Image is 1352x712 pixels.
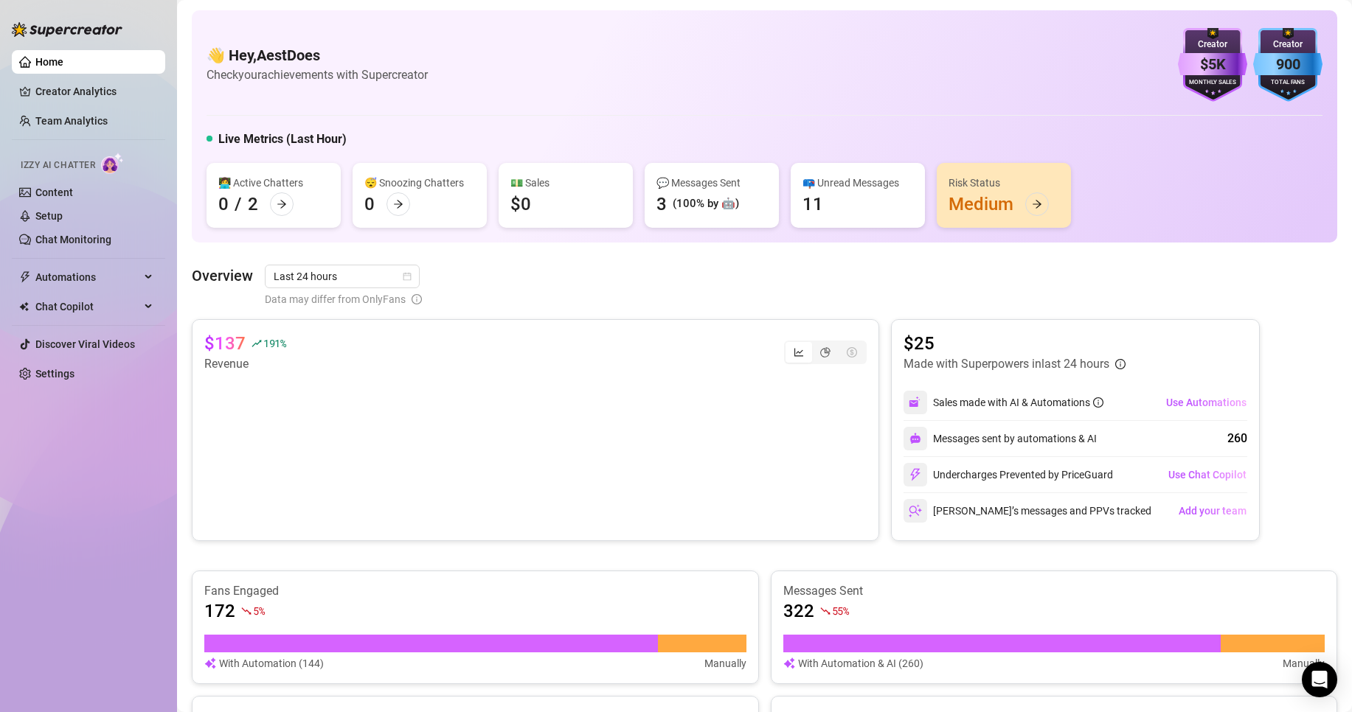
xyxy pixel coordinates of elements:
span: arrow-right [277,199,287,209]
div: Messages sent by automations & AI [904,427,1097,450]
span: info-circle [1115,359,1126,369]
div: Creator [1253,38,1322,52]
span: fall [241,606,252,616]
article: Manually [1283,655,1325,671]
div: Total Fans [1253,78,1322,88]
div: 😴 Snoozing Chatters [364,175,475,191]
a: Discover Viral Videos [35,338,135,350]
span: thunderbolt [19,271,31,283]
div: Risk Status [949,175,1059,191]
span: Izzy AI Chatter [21,158,95,172]
article: Check your achievements with Supercreator [207,66,428,84]
div: 0 [364,192,375,216]
a: Setup [35,210,63,222]
img: svg%3e [204,655,216,671]
span: Chat Copilot [35,295,140,318]
span: pie-chart [820,347,831,357]
div: 👩‍💻 Active Chatters [218,175,329,191]
span: info-circle [412,291,422,307]
div: 3 [656,192,667,216]
article: Made with Superpowers in last 24 hours [904,355,1109,373]
h4: 👋 Hey, AestDoes [207,45,428,66]
article: $137 [204,332,246,355]
span: arrow-right [393,199,403,209]
span: calendar [403,272,412,281]
span: dollar-circle [847,347,857,357]
div: Open Intercom Messenger [1302,662,1337,697]
span: Automations [35,265,140,289]
span: 55 % [832,604,849,618]
a: Content [35,186,73,198]
button: Use Chat Copilot [1168,463,1247,486]
div: $0 [510,192,531,216]
span: arrow-right [1032,199,1042,209]
article: Fans Engaged [204,583,746,599]
span: 191 % [263,336,286,350]
img: svg%3e [909,504,922,517]
span: Use Chat Copilot [1168,469,1247,481]
div: Creator [1178,38,1247,52]
span: Add your team [1179,505,1247,517]
article: Manually [704,655,746,671]
article: 172 [204,599,235,623]
span: 5 % [253,604,264,618]
div: 💵 Sales [510,175,621,191]
button: Use Automations [1165,391,1247,414]
img: purple-badge-B9DA21FR.svg [1178,28,1247,102]
article: 322 [783,599,814,623]
div: $5K [1178,53,1247,76]
img: svg%3e [909,468,922,481]
div: segmented control [784,341,867,364]
span: rise [252,338,262,349]
img: logo-BBDzfeDw.svg [12,22,122,37]
div: 0 [218,192,229,216]
article: Revenue [204,355,286,373]
img: Chat Copilot [19,301,29,312]
div: 11 [802,192,823,216]
h5: Live Metrics (Last Hour) [218,130,347,148]
div: 📪 Unread Messages [802,175,913,191]
div: 💬 Messages Sent [656,175,767,191]
div: Sales made with AI & Automations [933,394,1103,411]
div: (100% by 🤖) [673,195,739,213]
div: Undercharges Prevented by PriceGuard [904,463,1113,486]
a: Home [35,56,63,68]
article: With Automation & AI (260) [798,655,923,671]
article: With Automation (144) [219,655,324,671]
img: svg%3e [909,433,921,444]
div: 900 [1253,53,1322,76]
a: Creator Analytics [35,80,153,103]
div: Monthly Sales [1178,78,1247,88]
a: Team Analytics [35,115,108,127]
article: Messages Sent [783,583,1325,599]
a: Settings [35,368,74,380]
button: Add your team [1178,499,1247,523]
span: Data may differ from OnlyFans [265,291,406,307]
article: $25 [904,332,1126,355]
img: AI Chatter [101,153,124,174]
a: Chat Monitoring [35,234,111,245]
div: 2 [248,192,258,216]
div: 260 [1227,430,1247,447]
img: blue-badge-DgoSNQY1.svg [1253,28,1322,102]
img: svg%3e [783,655,795,671]
span: info-circle [1093,397,1103,408]
span: line-chart [794,347,804,357]
article: Overview [192,265,253,287]
div: [PERSON_NAME]’s messages and PPVs tracked [904,499,1151,523]
span: fall [820,606,831,616]
img: svg%3e [909,396,922,409]
span: Last 24 hours [274,265,411,287]
span: Use Automations [1166,397,1247,408]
